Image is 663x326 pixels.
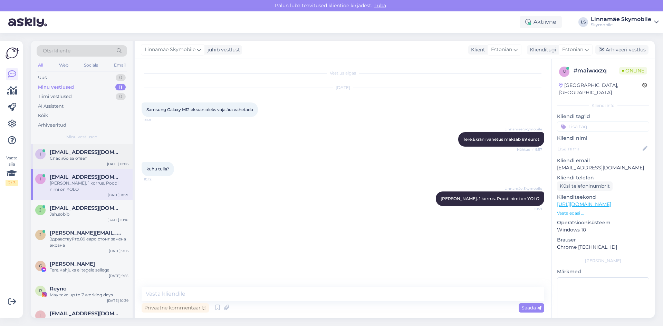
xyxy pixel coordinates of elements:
[468,46,485,53] div: Klient
[557,135,649,142] p: Kliendi nimi
[38,112,48,119] div: Kõik
[557,210,649,216] p: Vaata edasi ...
[521,305,541,311] span: Saada
[372,2,388,9] span: Luba
[40,151,41,157] span: i
[38,122,66,129] div: Arhiveeritud
[557,201,611,207] a: [URL][DOMAIN_NAME]
[557,219,649,226] p: Operatsioonisüsteem
[66,134,97,140] span: Minu vestlused
[146,107,253,112] span: Samsung Galaxy M12 ekraan oleks vaja ära vahetada
[557,121,649,132] input: Lisa tag
[142,85,544,91] div: [DATE]
[50,180,128,192] div: [PERSON_NAME]. 1 korrus. Poodi nimi on YOLO
[205,46,240,53] div: juhib vestlust
[109,248,128,254] div: [DATE] 9:56
[39,232,41,237] span: J
[6,180,18,186] div: 2 / 3
[39,313,42,318] span: l
[83,61,99,70] div: Socials
[107,217,128,223] div: [DATE] 10:10
[557,258,649,264] div: [PERSON_NAME]
[557,194,649,201] p: Klienditeekond
[142,70,544,76] div: Vestlus algas
[115,84,126,91] div: 11
[557,164,649,171] p: [EMAIL_ADDRESS][DOMAIN_NAME]
[441,196,539,201] span: [PERSON_NAME]. 1 korrus. Poodi nimi on YOLO
[591,22,651,28] div: Skymobile
[619,67,647,75] span: Online
[145,46,195,53] span: Linnamäe Skymobile
[50,230,122,236] span: Jelena.juzar@hotmail.com
[557,181,613,191] div: Küsi telefoninumbrit
[578,17,588,27] div: LS
[43,47,70,55] span: Otsi kliente
[37,61,45,70] div: All
[50,149,122,155] span: isavinova04@gmail.com
[38,84,74,91] div: Minu vestlused
[50,155,128,161] div: Спасибо за ответ
[107,298,128,303] div: [DATE] 10:39
[516,147,542,152] span: Nähtud ✓ 9:57
[520,16,562,28] div: Aktiivne
[109,273,128,278] div: [DATE] 9:55
[50,310,122,317] span: lliisakove@gmail.com
[557,268,649,275] p: Märkmed
[557,113,649,120] p: Kliendi tag'id
[116,93,126,100] div: 0
[38,74,47,81] div: Uus
[50,292,128,298] div: May take up to 7 working days
[107,161,128,167] div: [DATE] 12:06
[591,17,651,22] div: Linnamäe Skymobile
[38,93,72,100] div: Tiimi vestlused
[527,46,556,53] div: Klienditugi
[116,74,126,81] div: 0
[50,211,128,217] div: Jah.sobib
[557,236,649,244] p: Brauser
[562,46,583,53] span: Estonian
[574,67,619,75] div: # maiwxxzq
[108,192,128,198] div: [DATE] 10:21
[113,61,127,70] div: Email
[50,174,122,180] span: ipajuste@gmail.com
[505,127,542,132] span: Linnamäe Skymobile
[6,155,18,186] div: Vaata siia
[58,61,70,70] div: Web
[505,186,542,191] span: Linnamäe Skymobile
[463,137,539,142] span: Tere.Ekrani vahetus maksab 89 eurot
[595,45,648,55] div: Arhiveeri vestlus
[38,103,64,110] div: AI Assistent
[50,286,67,292] span: Reyno
[491,46,512,53] span: Estonian
[557,145,641,152] input: Lisa nimi
[559,82,642,96] div: [GEOGRAPHIC_DATA], [GEOGRAPHIC_DATA]
[557,157,649,164] p: Kliendi email
[39,207,41,213] span: j
[144,117,170,122] span: 9:48
[557,102,649,109] div: Kliendi info
[557,244,649,251] p: Chrome [TECHNICAL_ID]
[50,261,95,267] span: Gabriel Tooming
[50,205,122,211] span: ja.jakobson@gmail.com
[39,263,42,268] span: G
[557,226,649,234] p: Windows 10
[591,17,659,28] a: Linnamäe SkymobileSkymobile
[40,176,41,181] span: i
[557,174,649,181] p: Kliendi telefon
[563,69,566,74] span: m
[50,236,128,248] div: Здравствуйте.89 евро стоит замена экрана
[516,206,542,211] span: 10:21
[50,267,128,273] div: Tere.Kahjuks ei tegele sellega
[144,177,170,182] span: 10:12
[146,166,169,171] span: kuhu tulla?
[142,303,209,313] div: Privaatne kommentaar
[39,288,42,293] span: R
[6,47,19,60] img: Askly Logo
